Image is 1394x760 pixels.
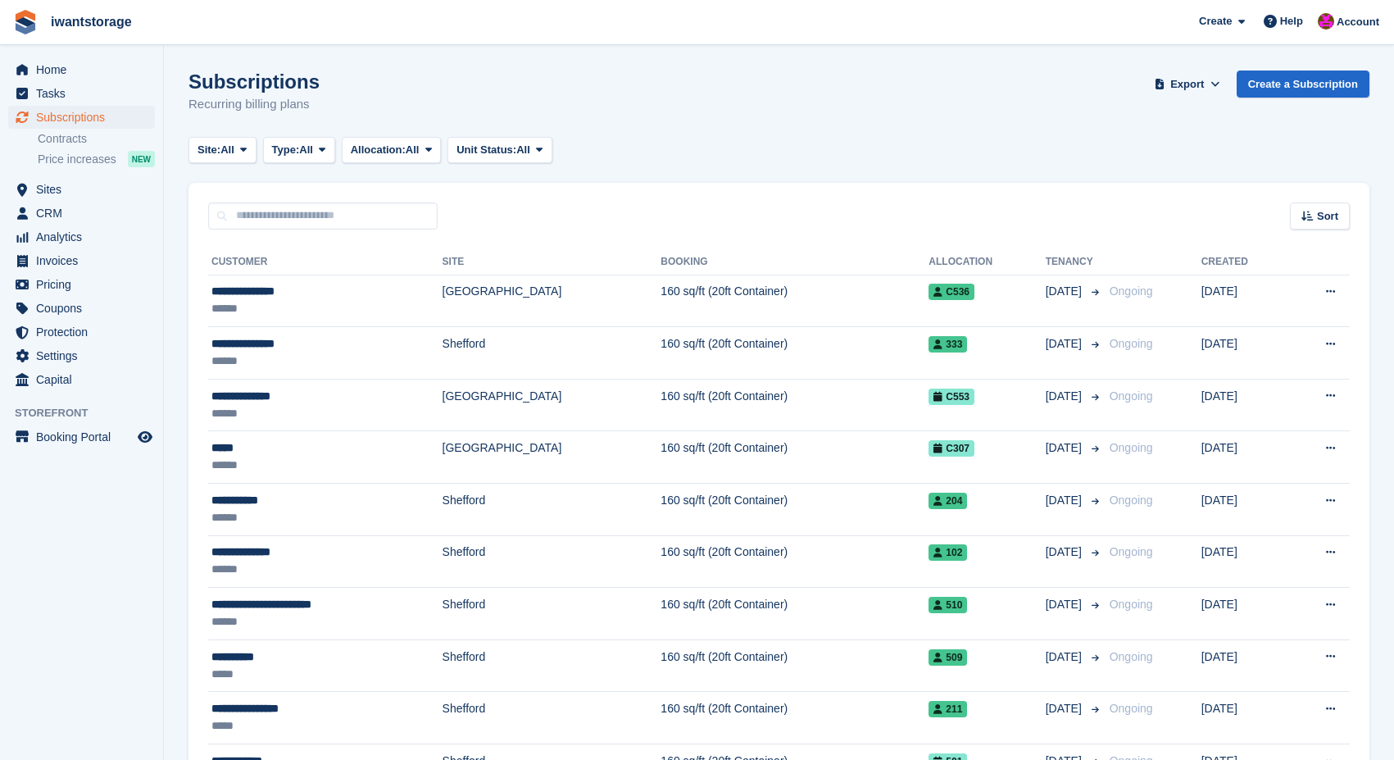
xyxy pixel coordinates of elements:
[1170,76,1204,93] span: Export
[406,142,420,158] span: All
[1201,588,1287,640] td: [DATE]
[661,379,929,431] td: 160 sq/ft (20ft Container)
[929,544,967,561] span: 102
[198,142,220,158] span: Site:
[443,275,661,327] td: [GEOGRAPHIC_DATA]
[8,178,155,201] a: menu
[1201,692,1287,744] td: [DATE]
[8,249,155,272] a: menu
[929,649,967,666] span: 509
[36,106,134,129] span: Subscriptions
[299,142,313,158] span: All
[661,249,929,275] th: Booking
[1318,13,1334,30] img: Jonathan
[1201,639,1287,692] td: [DATE]
[1046,439,1085,457] span: [DATE]
[13,10,38,34] img: stora-icon-8386f47178a22dfd0bd8f6a31ec36ba5ce8667c1dd55bd0f319d3a0aa187defe.svg
[661,535,929,588] td: 160 sq/ft (20ft Container)
[443,692,661,744] td: Shefford
[1110,545,1153,558] span: Ongoing
[661,484,929,536] td: 160 sq/ft (20ft Container)
[36,82,134,105] span: Tasks
[8,106,155,129] a: menu
[1201,379,1287,431] td: [DATE]
[1046,283,1085,300] span: [DATE]
[661,692,929,744] td: 160 sq/ft (20ft Container)
[128,151,155,167] div: NEW
[263,137,335,164] button: Type: All
[36,58,134,81] span: Home
[1201,535,1287,588] td: [DATE]
[1110,650,1153,663] span: Ongoing
[1199,13,1232,30] span: Create
[1237,71,1369,98] a: Create a Subscription
[1201,484,1287,536] td: [DATE]
[929,336,967,353] span: 333
[929,701,967,717] span: 211
[1110,284,1153,298] span: Ongoing
[8,273,155,296] a: menu
[661,431,929,484] td: 160 sq/ft (20ft Container)
[1201,327,1287,380] td: [DATE]
[208,249,443,275] th: Customer
[44,8,138,35] a: iwantstorage
[1280,13,1303,30] span: Help
[443,379,661,431] td: [GEOGRAPHIC_DATA]
[220,142,234,158] span: All
[443,484,661,536] td: Shefford
[661,275,929,327] td: 160 sq/ft (20ft Container)
[516,142,530,158] span: All
[8,426,155,448] a: menu
[38,131,155,147] a: Contracts
[1046,700,1085,717] span: [DATE]
[351,142,406,158] span: Allocation:
[1046,335,1085,353] span: [DATE]
[342,137,442,164] button: Allocation: All
[1110,337,1153,350] span: Ongoing
[1110,702,1153,715] span: Ongoing
[188,95,320,114] p: Recurring billing plans
[661,639,929,692] td: 160 sq/ft (20ft Container)
[36,178,134,201] span: Sites
[188,71,320,93] h1: Subscriptions
[443,327,661,380] td: Shefford
[447,137,552,164] button: Unit Status: All
[36,368,134,391] span: Capital
[929,493,967,509] span: 204
[1046,544,1085,561] span: [DATE]
[1110,441,1153,454] span: Ongoing
[36,297,134,320] span: Coupons
[1046,388,1085,405] span: [DATE]
[36,202,134,225] span: CRM
[8,297,155,320] a: menu
[1110,494,1153,507] span: Ongoing
[1110,598,1153,611] span: Ongoing
[8,202,155,225] a: menu
[36,426,134,448] span: Booking Portal
[36,249,134,272] span: Invoices
[1337,14,1379,30] span: Account
[135,427,155,447] a: Preview store
[1201,249,1287,275] th: Created
[8,368,155,391] a: menu
[188,137,257,164] button: Site: All
[15,405,163,421] span: Storefront
[38,150,155,168] a: Price increases NEW
[8,58,155,81] a: menu
[36,225,134,248] span: Analytics
[8,321,155,344] a: menu
[443,535,661,588] td: Shefford
[443,588,661,640] td: Shefford
[929,440,974,457] span: C307
[8,225,155,248] a: menu
[1201,275,1287,327] td: [DATE]
[1317,208,1338,225] span: Sort
[1046,249,1103,275] th: Tenancy
[929,284,974,300] span: C536
[8,344,155,367] a: menu
[929,249,1045,275] th: Allocation
[929,597,967,613] span: 510
[443,639,661,692] td: Shefford
[1201,431,1287,484] td: [DATE]
[1046,596,1085,613] span: [DATE]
